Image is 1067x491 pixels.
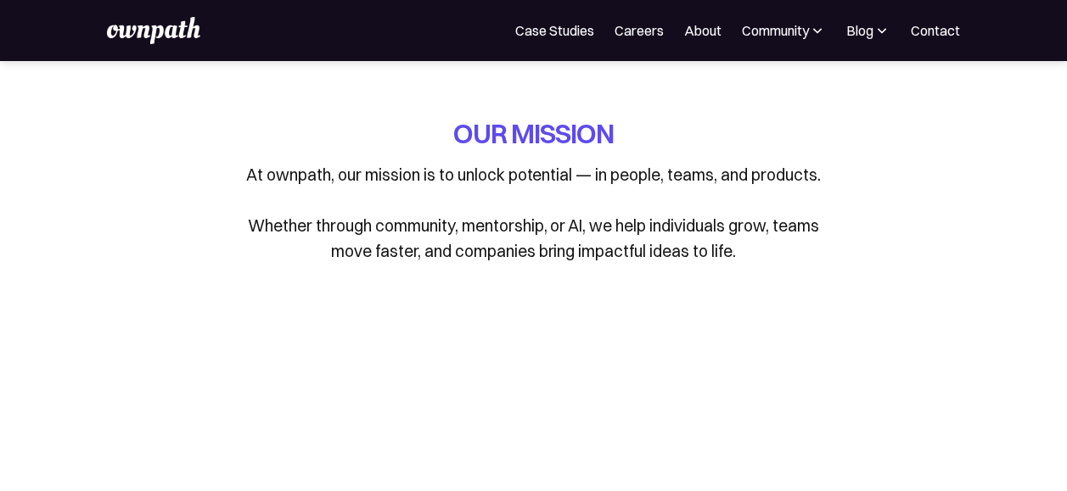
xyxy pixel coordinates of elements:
[515,20,594,41] a: Case Studies
[846,20,873,41] div: Blog
[684,20,722,41] a: About
[237,162,831,264] p: At ownpath, our mission is to unlock potential — in people, teams, and products. Whether through ...
[742,20,809,41] div: Community
[742,20,826,41] div: Community
[846,20,890,41] div: Blog
[615,20,664,41] a: Careers
[453,115,614,152] h1: OUR MISSION
[911,20,960,41] a: Contact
